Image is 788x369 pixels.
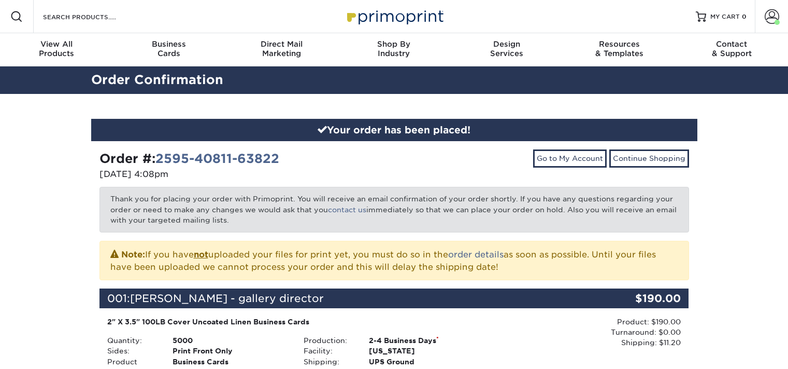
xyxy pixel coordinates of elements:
div: Industry [338,39,450,58]
div: Facility: [296,346,361,356]
div: Shipping: [296,357,361,367]
a: 2595-40811-63822 [155,151,279,166]
div: [US_STATE] [361,346,492,356]
p: [DATE] 4:08pm [99,168,386,181]
span: Resources [563,39,675,49]
div: & Support [676,39,788,58]
div: Services [450,39,563,58]
div: Product: $190.00 Turnaround: $0.00 Shipping: $11.20 [492,317,681,348]
span: Contact [676,39,788,49]
a: contact us [328,206,366,214]
div: Print Front Only [165,346,296,356]
div: 2" X 3.5" 100LB Cover Uncoated Linen Business Cards [107,317,485,327]
a: Continue Shopping [609,149,689,167]
a: Contact& Support [676,33,788,66]
span: Design [450,39,563,49]
div: Production: [296,335,361,346]
a: DesignServices [450,33,563,66]
div: $190.00 [591,289,689,308]
b: not [194,250,208,259]
a: order details [448,250,504,259]
strong: Order #: [99,151,279,166]
strong: Note: [121,250,145,259]
span: Shop By [338,39,450,49]
div: Your order has been placed! [91,119,697,142]
p: Thank you for placing your order with Primoprint. You will receive an email confirmation of your ... [99,187,689,232]
h2: Order Confirmation [83,71,705,90]
div: 2-4 Business Days [361,335,492,346]
a: BusinessCards [112,33,225,66]
p: If you have uploaded your files for print yet, you must do so in the as soon as possible. Until y... [110,248,678,274]
span: [PERSON_NAME] - gallery director [130,292,324,305]
div: UPS Ground [361,357,492,367]
a: Direct MailMarketing [225,33,338,66]
span: Business [112,39,225,49]
a: Shop ByIndustry [338,33,450,66]
input: SEARCH PRODUCTS..... [42,10,143,23]
span: Direct Mail [225,39,338,49]
div: Marketing [225,39,338,58]
div: Cards [112,39,225,58]
div: 5000 [165,335,296,346]
div: Sides: [99,346,165,356]
div: & Templates [563,39,675,58]
span: 0 [742,13,747,20]
div: 001: [99,289,591,308]
div: Quantity: [99,335,165,346]
img: Primoprint [342,5,446,28]
a: Resources& Templates [563,33,675,66]
a: Go to My Account [533,149,607,167]
span: MY CART [710,12,740,21]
